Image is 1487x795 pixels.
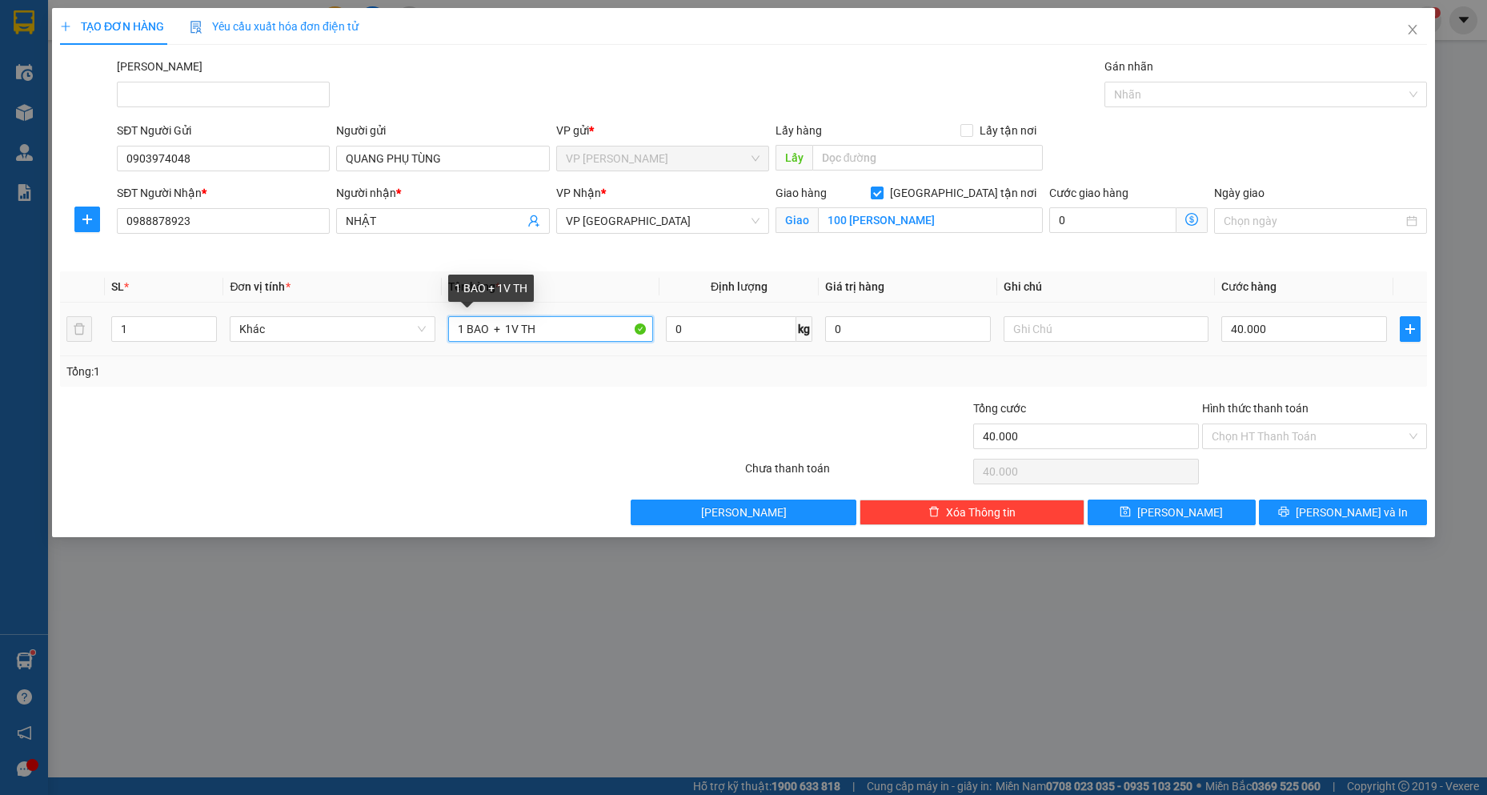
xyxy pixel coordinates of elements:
button: deleteXóa Thông tin [860,500,1084,525]
span: plus [75,213,99,226]
span: SL [111,280,124,293]
button: plus [74,207,100,232]
div: SĐT Người Gửi [117,122,330,139]
span: plus [60,21,71,32]
span: Lấy tận nơi [973,122,1043,139]
span: [PERSON_NAME] và In [1296,504,1408,521]
button: [PERSON_NAME] [631,500,856,525]
span: TẠO ĐƠN HÀNG [60,20,164,33]
div: 1 BAO + 1V TH [448,275,534,302]
input: Giao tận nơi [818,207,1044,233]
span: Giá trị hàng [825,280,884,293]
span: Cước hàng [1221,280,1277,293]
span: Xóa Thông tin [946,504,1016,521]
input: Cước giao hàng [1049,207,1176,233]
div: VP gửi [556,122,769,139]
label: Gán nhãn [1104,60,1153,73]
input: Ngày giao [1224,212,1403,230]
span: Yêu cầu xuất hóa đơn điện tử [190,20,359,33]
div: Người gửi [336,122,549,139]
div: Tổng: 1 [66,363,574,380]
span: plus [1401,323,1420,335]
span: Định lượng [711,280,768,293]
div: Người nhận [336,184,549,202]
img: icon [190,21,202,34]
span: [GEOGRAPHIC_DATA] tận nơi [884,184,1043,202]
span: close [1406,23,1419,36]
button: delete [66,316,92,342]
button: plus [1400,316,1421,342]
label: Cước giao hàng [1049,187,1128,199]
button: Close [1390,8,1435,53]
span: dollar-circle [1185,213,1198,226]
input: Ghi Chú [1004,316,1209,342]
span: [PERSON_NAME] [701,504,787,521]
th: Ghi chú [997,271,1216,303]
label: Hình thức thanh toán [1202,402,1309,415]
div: SĐT Người Nhận [117,184,330,202]
span: printer [1278,506,1289,519]
span: VP chợ Mũi Né [566,209,760,233]
input: VD: Bàn, Ghế [448,316,654,342]
span: VP Phạm Ngũ Lão [566,147,760,171]
span: user-add [527,215,540,227]
button: save[PERSON_NAME] [1088,500,1256,525]
div: Chưa thanh toán [743,460,972,488]
span: Tổng cước [973,402,1026,415]
span: [PERSON_NAME] [1137,504,1223,521]
span: Giao [776,207,818,233]
span: Lấy [776,145,812,171]
span: Đơn vị tính [230,280,290,293]
span: Lấy hàng [776,124,822,137]
span: delete [928,506,940,519]
span: Giao hàng [776,187,827,199]
input: Dọc đường [812,145,1044,171]
span: Khác [239,317,426,341]
label: Ngày giao [1214,187,1265,199]
span: kg [796,316,812,342]
input: 0 [825,316,991,342]
span: VP Nhận [556,187,601,199]
label: Mã ĐH [117,60,202,73]
input: Mã ĐH [117,82,330,107]
span: save [1120,506,1131,519]
button: printer[PERSON_NAME] và In [1259,500,1427,525]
